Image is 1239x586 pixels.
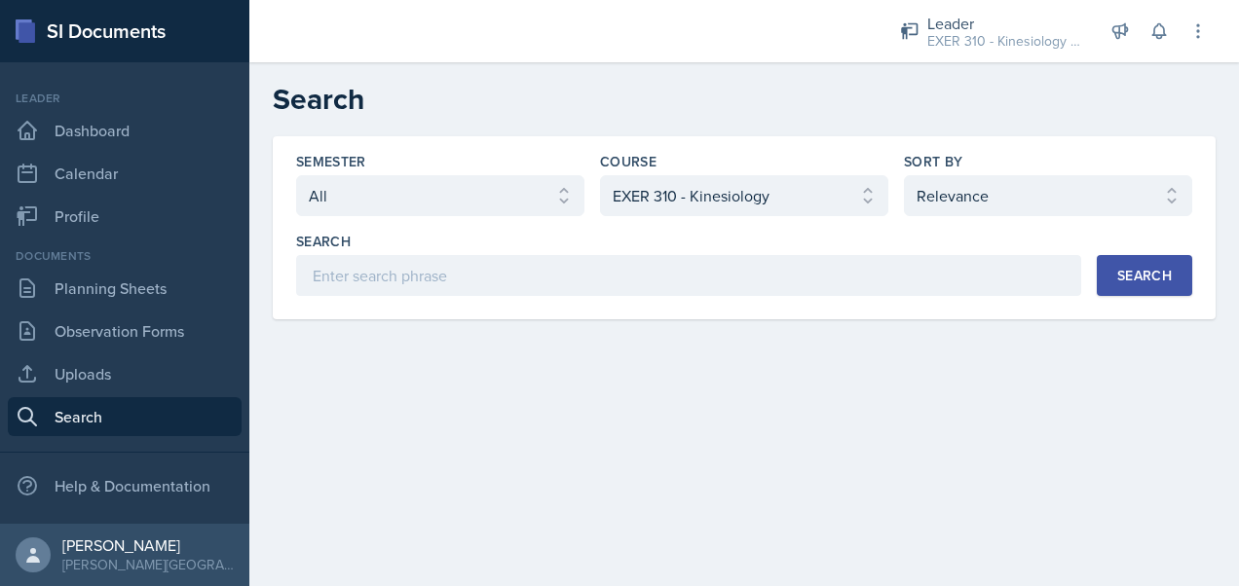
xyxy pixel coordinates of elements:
[296,232,351,251] label: Search
[8,247,242,265] div: Documents
[1097,255,1192,296] button: Search
[8,154,242,193] a: Calendar
[8,90,242,107] div: Leader
[600,152,657,171] label: Course
[8,397,242,436] a: Search
[62,535,234,555] div: [PERSON_NAME]
[8,311,242,350] a: Observation Forms
[904,152,962,171] label: Sort By
[8,197,242,236] a: Profile
[8,269,242,308] a: Planning Sheets
[273,82,1216,117] h2: Search
[927,31,1083,52] div: EXER 310 - Kinesiology / Fall 2025
[8,111,242,150] a: Dashboard
[62,555,234,574] div: [PERSON_NAME][GEOGRAPHIC_DATA]
[296,255,1081,296] input: Enter search phrase
[296,152,366,171] label: Semester
[1117,268,1172,283] div: Search
[8,354,242,393] a: Uploads
[927,12,1083,35] div: Leader
[8,466,242,505] div: Help & Documentation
